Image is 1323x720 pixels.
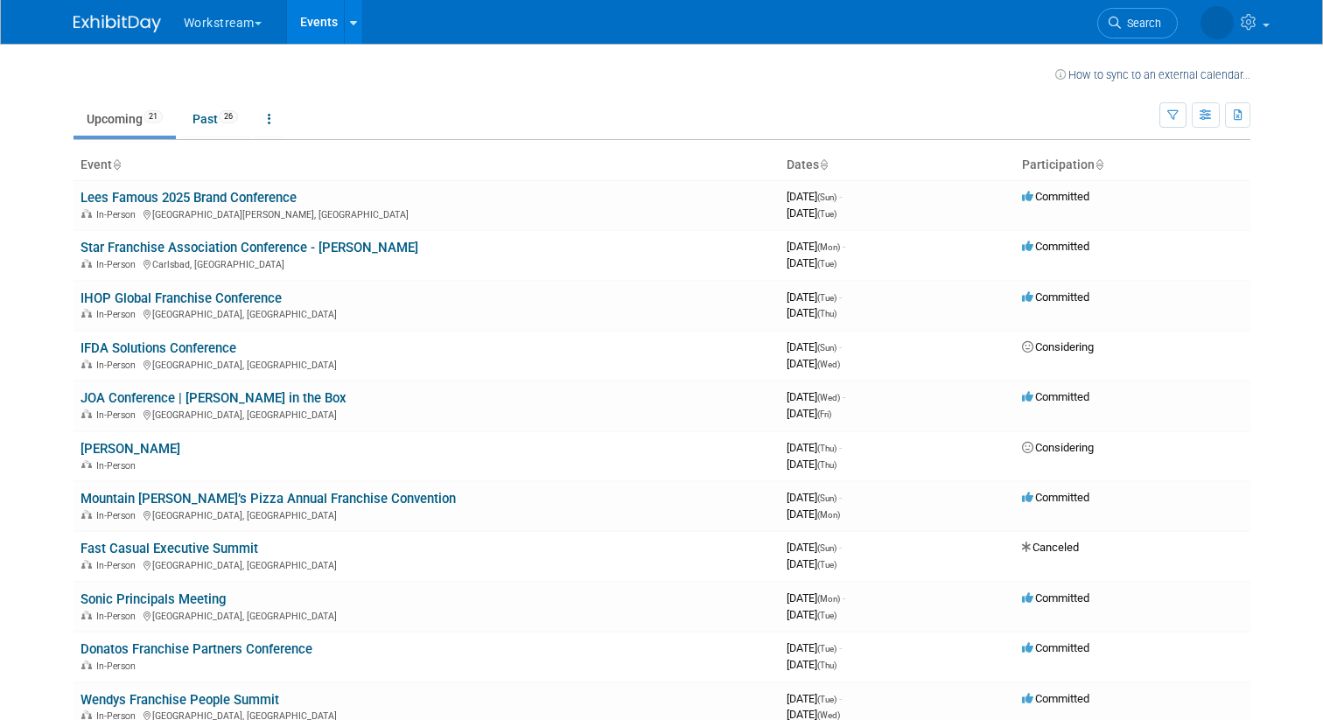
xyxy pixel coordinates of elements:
span: - [839,441,842,454]
span: - [839,290,842,304]
span: In-Person [96,560,141,571]
img: In-Person Event [81,209,92,218]
th: Participation [1015,150,1250,180]
span: Committed [1022,491,1089,504]
div: [GEOGRAPHIC_DATA], [GEOGRAPHIC_DATA] [80,306,773,320]
span: (Thu) [817,460,836,470]
a: Sort by Start Date [819,157,828,171]
span: (Mon) [817,594,840,604]
a: [PERSON_NAME] [80,441,180,457]
span: In-Person [96,409,141,421]
a: Search [1097,8,1178,38]
a: Mountain [PERSON_NAME]’s Pizza Annual Franchise Convention [80,491,456,507]
span: [DATE] [787,608,836,621]
span: In-Person [96,510,141,521]
span: [DATE] [787,541,842,554]
a: Lees Famous 2025 Brand Conference [80,190,297,206]
span: Committed [1022,591,1089,605]
span: (Sun) [817,493,836,503]
span: 26 [219,110,238,123]
span: [DATE] [787,507,840,521]
span: (Tue) [817,695,836,704]
span: In-Person [96,209,141,220]
span: Canceled [1022,541,1079,554]
img: In-Person Event [81,309,92,318]
span: [DATE] [787,340,842,353]
span: [DATE] [787,557,836,570]
a: Star Franchise Association Conference - [PERSON_NAME] [80,240,418,255]
a: Donatos Franchise Partners Conference [80,641,312,657]
span: [DATE] [787,441,842,454]
img: In-Person Event [81,259,92,268]
span: [DATE] [787,591,845,605]
img: In-Person Event [81,560,92,569]
img: In-Person Event [81,710,92,719]
a: How to sync to an external calendar... [1055,68,1250,81]
span: Committed [1022,240,1089,253]
span: In-Person [96,460,141,472]
span: - [839,541,842,554]
span: (Thu) [817,661,836,670]
span: - [843,591,845,605]
a: IFDA Solutions Conference [80,340,236,356]
img: In-Person Event [81,510,92,519]
div: [GEOGRAPHIC_DATA], [GEOGRAPHIC_DATA] [80,557,773,571]
img: In-Person Event [81,409,92,418]
div: [GEOGRAPHIC_DATA], [GEOGRAPHIC_DATA] [80,507,773,521]
span: In-Person [96,360,141,371]
span: Committed [1022,641,1089,654]
img: In-Person Event [81,661,92,669]
span: [DATE] [787,357,840,370]
span: Committed [1022,190,1089,203]
img: In-Person Event [81,360,92,368]
span: (Wed) [817,360,840,369]
span: Committed [1022,692,1089,705]
span: 21 [143,110,163,123]
span: Committed [1022,290,1089,304]
span: (Tue) [817,560,836,570]
span: [DATE] [787,458,836,471]
span: - [839,340,842,353]
span: [DATE] [787,256,836,269]
span: - [843,240,845,253]
span: (Sun) [817,543,836,553]
div: [GEOGRAPHIC_DATA], [GEOGRAPHIC_DATA] [80,407,773,421]
a: Fast Casual Executive Summit [80,541,258,556]
a: Sort by Participation Type [1095,157,1103,171]
img: In-Person Event [81,460,92,469]
div: [GEOGRAPHIC_DATA], [GEOGRAPHIC_DATA] [80,608,773,622]
span: Considering [1022,441,1094,454]
span: (Thu) [817,309,836,318]
span: (Tue) [817,209,836,219]
div: Carlsbad, [GEOGRAPHIC_DATA] [80,256,773,270]
span: (Sun) [817,192,836,202]
span: In-Person [96,661,141,672]
span: Considering [1022,340,1094,353]
span: - [839,641,842,654]
span: [DATE] [787,306,836,319]
span: [DATE] [787,240,845,253]
span: (Tue) [817,644,836,654]
span: - [843,390,845,403]
th: Event [73,150,780,180]
span: In-Person [96,611,141,622]
span: [DATE] [787,190,842,203]
a: IHOP Global Franchise Conference [80,290,282,306]
a: Sonic Principals Meeting [80,591,226,607]
span: [DATE] [787,641,842,654]
span: (Sun) [817,343,836,353]
span: (Thu) [817,444,836,453]
span: (Tue) [817,259,836,269]
span: (Mon) [817,510,840,520]
span: Committed [1022,390,1089,403]
a: Past26 [179,102,251,136]
span: (Wed) [817,710,840,720]
span: (Tue) [817,611,836,620]
span: [DATE] [787,390,845,403]
div: [GEOGRAPHIC_DATA], [GEOGRAPHIC_DATA] [80,357,773,371]
span: [DATE] [787,407,831,420]
span: [DATE] [787,658,836,671]
span: (Fri) [817,409,831,419]
span: - [839,692,842,705]
span: Search [1121,17,1161,30]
